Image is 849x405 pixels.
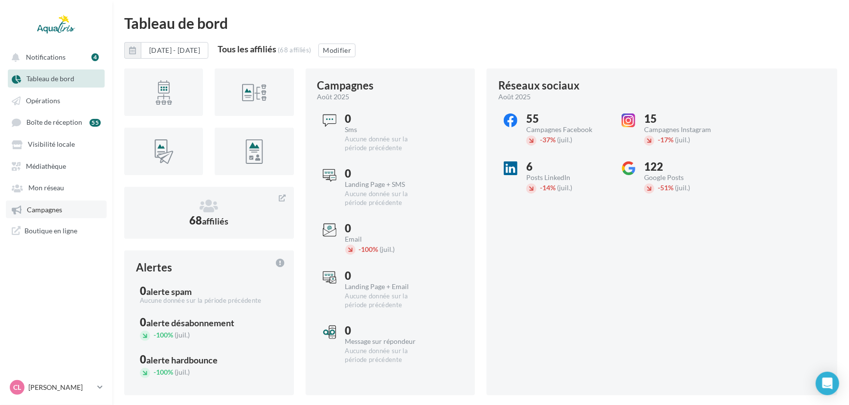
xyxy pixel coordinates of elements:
a: Mon réseau [6,179,107,196]
span: Campagnes [27,205,62,214]
span: (juil.) [380,245,395,253]
a: Visibilité locale [6,135,107,153]
p: [PERSON_NAME] [28,382,93,392]
span: 37% [540,135,556,144]
div: 0 [140,354,278,365]
div: Réseaux sociaux [498,80,580,91]
div: 55 [526,113,608,124]
div: Alertes [136,262,172,273]
div: 0 [345,223,427,234]
span: (juil.) [557,135,572,144]
span: - [154,331,156,339]
button: Modifier [318,44,356,57]
span: Mon réseau [28,184,64,192]
div: alerte désabonnement [146,318,234,327]
div: Tableau de bord [124,16,837,30]
span: Médiathèque [26,162,66,170]
span: 100% [359,245,379,253]
div: Google Posts [644,174,726,181]
span: - [658,135,660,144]
div: Posts LinkedIn [526,174,608,181]
button: Notifications 4 [6,48,103,66]
div: 0 [140,286,278,296]
div: Campagnes [317,80,374,91]
span: - [540,183,542,192]
span: Visibilité locale [28,140,75,149]
a: Boîte de réception 55 [6,113,107,131]
div: Aucune donnée sur la période précédente [140,296,278,305]
span: Opérations [26,96,60,105]
span: Notifications [26,53,66,61]
div: Aucune donnée sur la période précédente [345,135,427,153]
div: Sms [345,126,427,133]
div: Message sur répondeur [345,338,427,345]
div: 0 [140,317,278,328]
div: 0 [345,325,427,336]
a: Campagnes [6,201,107,218]
div: 122 [644,161,726,172]
div: Landing Page + SMS [345,181,427,188]
div: 0 [345,168,427,179]
span: 100% [154,331,173,339]
div: 0 [345,113,427,124]
div: 15 [644,113,726,124]
div: alerte spam [146,287,192,296]
span: 17% [658,135,673,144]
div: Tous les affiliés [218,45,276,53]
span: - [540,135,542,144]
a: Tableau de bord [6,69,107,87]
div: 6 [526,161,608,172]
div: (68 affiliés) [278,46,311,54]
span: - [154,368,156,376]
div: Landing Page + Email [345,283,427,290]
div: alerte hardbounce [146,356,218,364]
div: 55 [89,119,101,127]
button: [DATE] - [DATE] [141,42,208,59]
span: affiliés [202,216,228,226]
div: Aucune donnée sur la période précédente [345,347,427,364]
div: Campagnes Instagram [644,126,726,133]
span: 68 [189,214,228,227]
div: Open Intercom Messenger [816,372,839,395]
a: Boutique en ligne [6,222,107,239]
span: août 2025 [317,92,350,102]
div: Campagnes Facebook [526,126,608,133]
span: (juil.) [675,183,690,192]
div: 0 [345,270,427,281]
div: Aucune donnée sur la période précédente [345,292,427,310]
a: Médiathèque [6,157,107,175]
span: (juil.) [557,183,572,192]
span: - [658,183,660,192]
span: août 2025 [498,92,531,102]
button: [DATE] - [DATE] [124,42,208,59]
span: 14% [540,183,556,192]
a: CL [PERSON_NAME] [8,378,105,397]
span: 51% [658,183,673,192]
span: (juil.) [175,331,190,339]
span: Boîte de réception [26,118,82,127]
a: Opérations [6,91,107,109]
span: (juil.) [675,135,690,144]
span: 100% [154,368,173,376]
span: (juil.) [175,368,190,376]
span: Tableau de bord [26,75,74,83]
div: Email [345,236,427,243]
span: Boutique en ligne [24,226,77,235]
span: - [359,245,361,253]
span: CL [13,382,21,392]
div: 4 [91,53,99,61]
div: Aucune donnée sur la période précédente [345,190,427,207]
